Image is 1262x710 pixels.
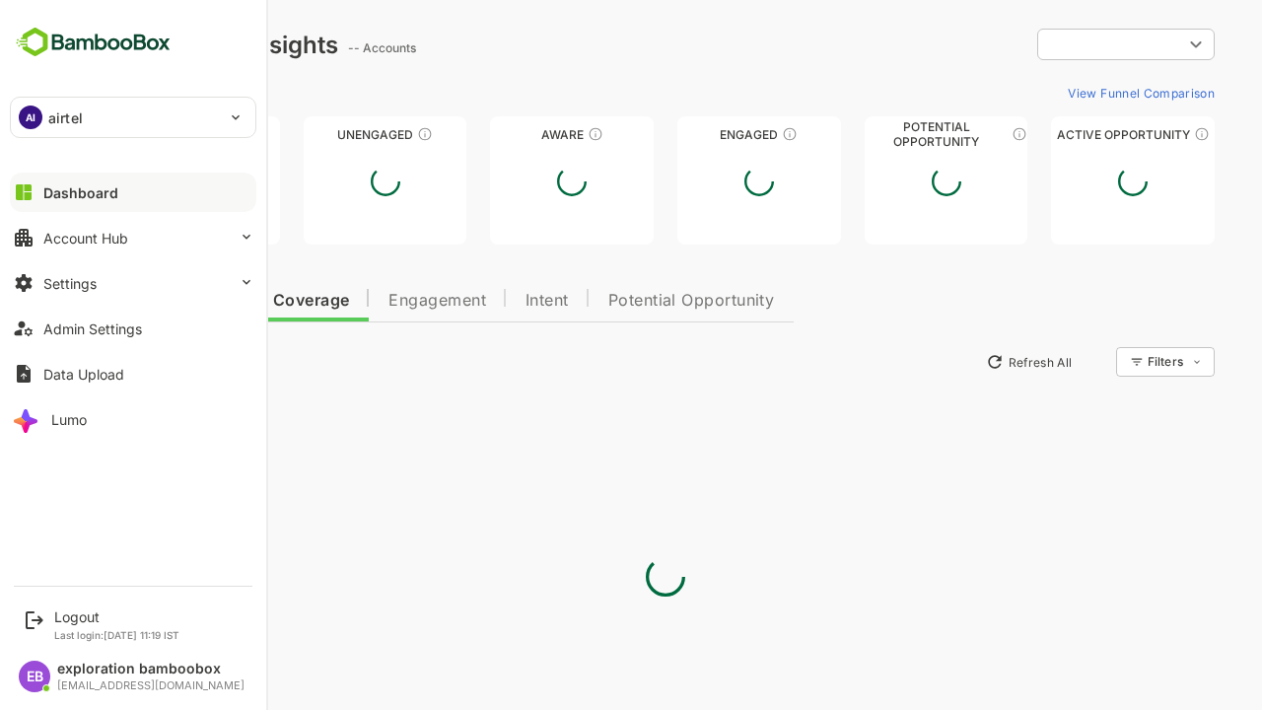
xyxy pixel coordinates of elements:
span: Engagement [319,293,417,309]
span: Potential Opportunity [539,293,706,309]
div: Active Opportunity [982,127,1146,142]
span: Data Quality and Coverage [67,293,280,309]
img: BambooboxFullLogoMark.5f36c76dfaba33ec1ec1367b70bb1252.svg [10,24,176,61]
div: These accounts have just entered the buying cycle and need further nurturing [519,126,534,142]
span: Intent [456,293,500,309]
div: Data Upload [43,366,124,383]
div: Account Hub [43,230,128,247]
p: airtel [48,107,83,128]
div: These accounts have not been engaged with for a defined time period [161,126,176,142]
button: New Insights [47,344,191,380]
div: Dashboard [43,184,118,201]
div: These accounts have not shown enough engagement and need nurturing [348,126,364,142]
div: Dashboard Insights [47,31,269,59]
div: These accounts are warm, further nurturing would qualify them to MQAs [713,126,729,142]
div: Unengaged [235,127,398,142]
p: Last login: [DATE] 11:19 IST [54,629,179,641]
div: Lumo [51,411,87,428]
ag: -- Accounts [279,40,353,55]
div: These accounts are MQAs and can be passed on to Inside Sales [943,126,958,142]
div: Logout [54,608,179,625]
button: Data Upload [10,354,256,393]
div: Engaged [608,127,772,142]
button: Dashboard [10,173,256,212]
button: Refresh All [908,346,1012,378]
div: exploration bamboobox [57,661,245,677]
div: EB [19,661,50,692]
div: Filters [1077,344,1146,380]
div: Unreached [47,127,211,142]
button: View Funnel Comparison [991,77,1146,108]
div: Settings [43,275,97,292]
div: AI [19,106,42,129]
div: ​ [968,27,1146,62]
div: Potential Opportunity [796,127,959,142]
div: AIairtel [11,98,255,137]
div: These accounts have open opportunities which might be at any of the Sales Stages [1125,126,1141,142]
div: Aware [421,127,585,142]
button: Account Hub [10,218,256,257]
div: Admin Settings [43,320,142,337]
button: Settings [10,263,256,303]
div: Filters [1079,354,1114,369]
div: [EMAIL_ADDRESS][DOMAIN_NAME] [57,679,245,692]
button: Admin Settings [10,309,256,348]
button: Lumo [10,399,256,439]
